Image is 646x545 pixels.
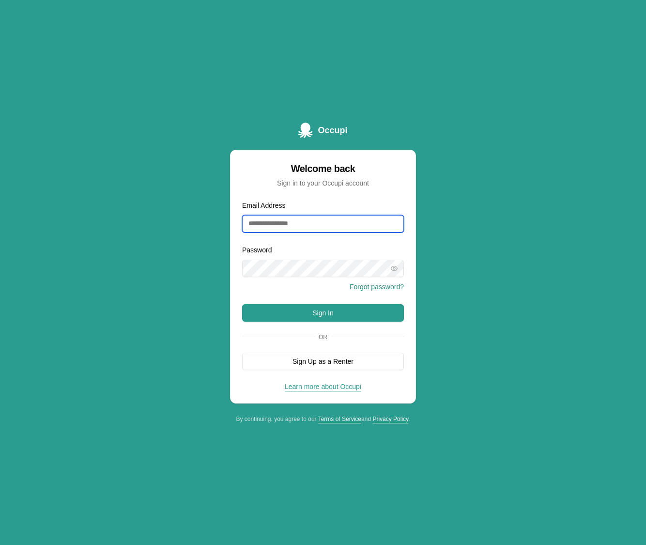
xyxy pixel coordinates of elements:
div: Sign in to your Occupi account [242,178,404,188]
button: Forgot password? [350,282,404,292]
a: Terms of Service [318,416,361,422]
div: By continuing, you agree to our and . [230,415,416,423]
label: Password [242,246,272,254]
span: Occupi [318,124,347,137]
a: Privacy Policy [372,416,408,422]
div: Welcome back [242,162,404,175]
a: Learn more about Occupi [285,383,361,390]
a: Occupi [298,123,347,138]
label: Email Address [242,202,285,209]
button: Sign In [242,304,404,322]
button: Sign Up as a Renter [242,353,404,370]
span: Or [315,333,331,341]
